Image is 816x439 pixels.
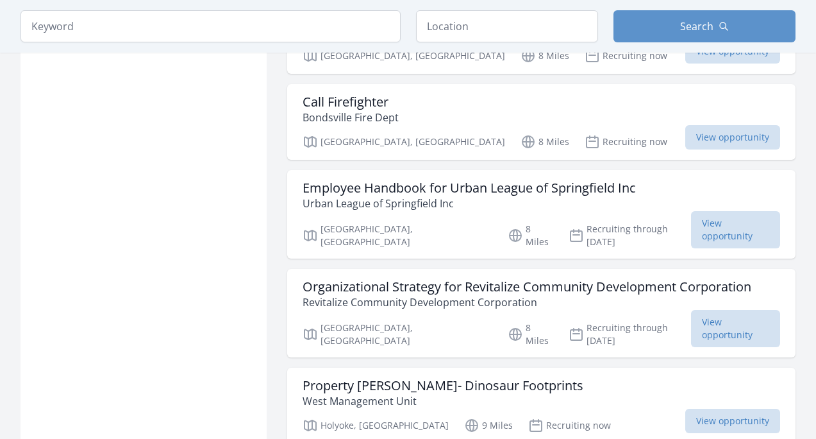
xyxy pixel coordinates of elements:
[528,418,611,433] p: Recruiting now
[303,48,505,64] p: [GEOGRAPHIC_DATA], [GEOGRAPHIC_DATA]
[303,279,751,295] h3: Organizational Strategy for Revitalize Community Development Corporation
[303,378,583,393] h3: Property [PERSON_NAME]- Dinosaur Footprints
[680,19,713,34] span: Search
[303,418,449,433] p: Holyoke, [GEOGRAPHIC_DATA]
[287,84,795,160] a: Call Firefighter Bondsville Fire Dept [GEOGRAPHIC_DATA], [GEOGRAPHIC_DATA] 8 Miles Recruiting now...
[613,10,795,42] button: Search
[416,10,598,42] input: Location
[685,125,780,150] span: View opportunity
[303,223,492,248] p: [GEOGRAPHIC_DATA], [GEOGRAPHIC_DATA]
[287,170,795,259] a: Employee Handbook for Urban League of Springfield Inc Urban League of Springfield Inc [GEOGRAPHIC...
[303,180,636,196] h3: Employee Handbook for Urban League of Springfield Inc
[685,409,780,433] span: View opportunity
[691,310,780,347] span: View opportunity
[303,196,636,211] p: Urban League of Springfield Inc
[585,134,667,150] p: Recruiting now
[691,211,780,248] span: View opportunity
[303,322,492,347] p: [GEOGRAPHIC_DATA], [GEOGRAPHIC_DATA]
[303,295,751,310] p: Revitalize Community Development Corporation
[21,10,401,42] input: Keyword
[569,223,691,248] p: Recruiting through [DATE]
[508,223,553,248] p: 8 Miles
[569,322,691,347] p: Recruiting through [DATE]
[508,322,553,347] p: 8 Miles
[287,269,795,357] a: Organizational Strategy for Revitalize Community Development Corporation Revitalize Community Dev...
[303,134,505,150] p: [GEOGRAPHIC_DATA], [GEOGRAPHIC_DATA]
[585,48,667,64] p: Recruiting now
[303,110,399,125] p: Bondsville Fire Dept
[520,134,569,150] p: 8 Miles
[464,418,513,433] p: 9 Miles
[520,48,569,64] p: 8 Miles
[303,94,399,110] h3: Call Firefighter
[303,393,583,409] p: West Management Unit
